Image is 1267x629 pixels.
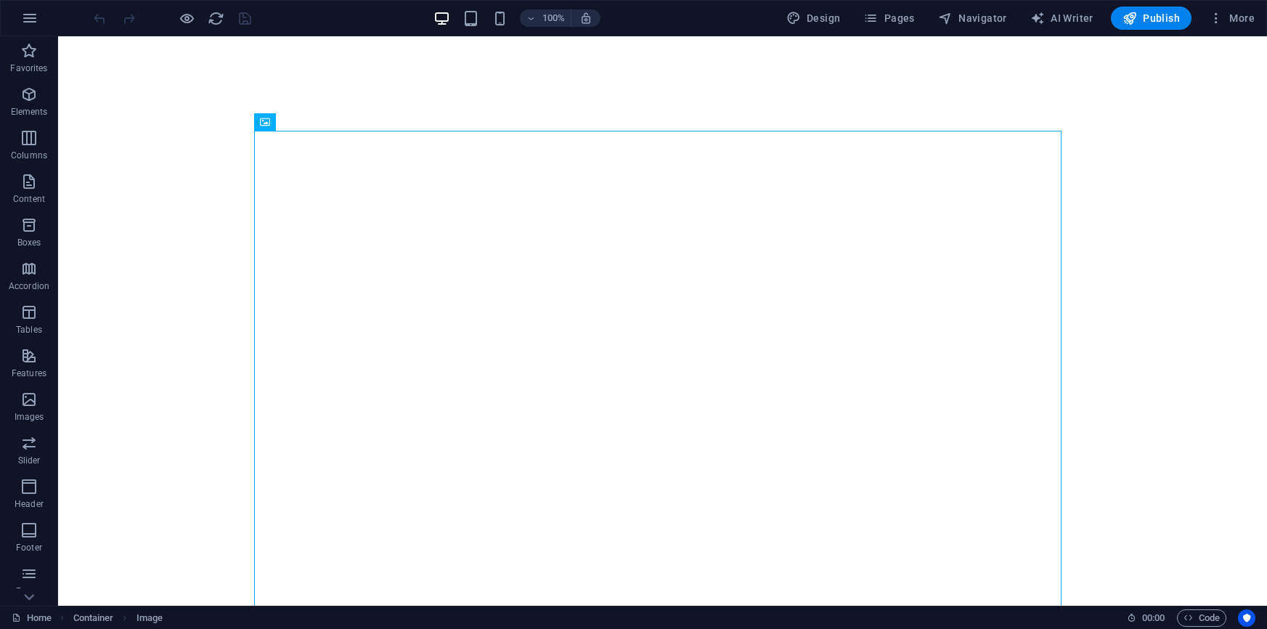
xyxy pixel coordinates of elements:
[1142,609,1165,627] span: 00 00
[15,411,44,423] p: Images
[18,455,41,466] p: Slider
[1238,609,1255,627] button: Usercentrics
[1030,11,1093,25] span: AI Writer
[12,368,46,379] p: Features
[13,193,45,205] p: Content
[207,9,224,27] button: reload
[542,9,565,27] h6: 100%
[11,150,47,161] p: Columns
[1024,7,1099,30] button: AI Writer
[208,10,224,27] i: Reload page
[15,498,44,510] p: Header
[520,9,571,27] button: 100%
[932,7,1013,30] button: Navigator
[73,609,114,627] span: Click to select. Double-click to edit
[10,62,47,74] p: Favorites
[1127,609,1165,627] h6: Session time
[857,7,920,30] button: Pages
[1177,609,1226,627] button: Code
[1123,11,1180,25] span: Publish
[11,106,48,118] p: Elements
[1111,7,1191,30] button: Publish
[16,324,42,336] p: Tables
[9,280,49,292] p: Accordion
[786,11,841,25] span: Design
[12,609,52,627] a: Click to cancel selection. Double-click to open Pages
[863,11,914,25] span: Pages
[137,609,163,627] span: Click to select. Double-click to edit
[73,609,163,627] nav: breadcrumb
[1209,11,1255,25] span: More
[781,7,847,30] button: Design
[1184,609,1220,627] span: Code
[1203,7,1260,30] button: More
[16,585,42,597] p: Forms
[579,12,592,25] i: On resize automatically adjust zoom level to fit chosen device.
[17,237,41,248] p: Boxes
[938,11,1007,25] span: Navigator
[16,542,42,553] p: Footer
[1152,612,1154,623] span: :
